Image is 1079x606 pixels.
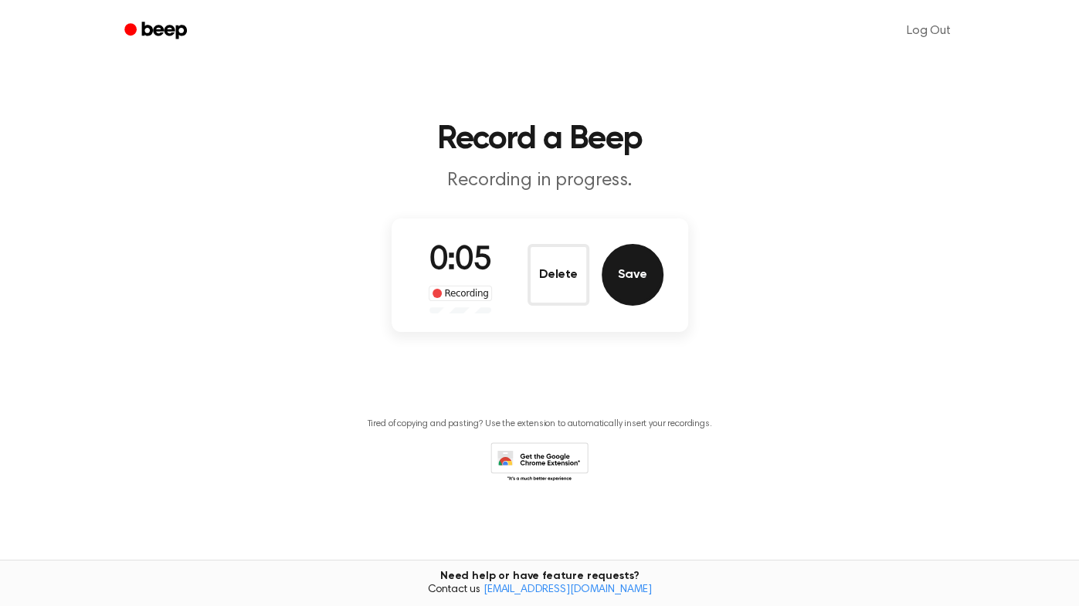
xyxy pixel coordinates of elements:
span: Contact us [9,584,1070,598]
a: Log Out [891,12,966,49]
button: Save Audio Record [602,244,663,306]
p: Recording in progress. [243,168,836,194]
button: Delete Audio Record [528,244,589,306]
a: [EMAIL_ADDRESS][DOMAIN_NAME] [484,584,652,595]
p: Tired of copying and pasting? Use the extension to automatically insert your recordings. [368,418,712,430]
h1: Record a Beep [144,124,935,156]
div: Recording [429,286,493,301]
a: Beep [114,16,201,46]
span: 0:05 [429,245,491,277]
